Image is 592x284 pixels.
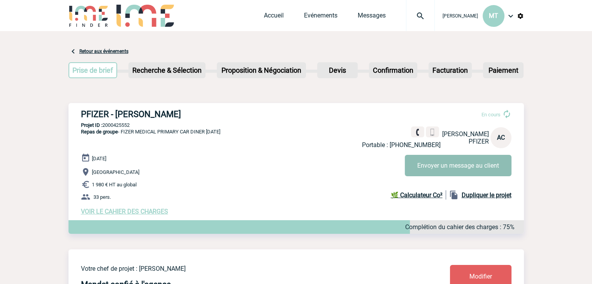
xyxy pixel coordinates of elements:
p: Votre chef de projet : [PERSON_NAME] [81,265,404,272]
h3: PFIZER - [PERSON_NAME] [81,109,314,119]
p: Portable : [PHONE_NUMBER] [362,141,441,149]
p: Recherche & Sélection [129,63,205,77]
a: Messages [358,12,386,23]
img: fixe.png [414,129,421,136]
span: Modifier [469,273,492,280]
span: 33 pers. [93,194,111,200]
b: Dupliquer le projet [462,191,511,199]
a: Evénements [304,12,337,23]
p: Prise de brief [69,63,117,77]
span: [DATE] [92,156,106,161]
span: En cours [481,112,501,117]
span: PFIZER [469,138,489,145]
img: portable.png [429,129,436,136]
b: Projet ID : [81,122,102,128]
img: IME-Finder [69,5,109,27]
p: Devis [318,63,357,77]
span: [GEOGRAPHIC_DATA] [92,169,139,175]
p: 2000425552 [69,122,524,128]
p: Facturation [429,63,471,77]
span: [PERSON_NAME] [443,13,478,19]
p: Proposition & Négociation [218,63,305,77]
img: file_copy-black-24dp.png [449,190,458,200]
a: Retour aux événements [79,49,128,54]
span: 1 980 € HT au global [92,182,137,188]
span: AC [497,134,505,141]
a: VOIR LE CAHIER DES CHARGES [81,208,168,215]
b: 🌿 Calculateur Co² [391,191,443,199]
span: [PERSON_NAME] [442,130,489,138]
a: 🌿 Calculateur Co² [391,190,446,200]
p: Confirmation [370,63,416,77]
span: Repas de groupe [81,129,118,135]
a: Accueil [264,12,284,23]
span: MT [489,12,498,19]
span: - FIZER MEDICAL PRIMARY CAR DINER [DATE] [81,129,220,135]
button: Envoyer un message au client [405,155,511,176]
p: Paiement [484,63,523,77]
